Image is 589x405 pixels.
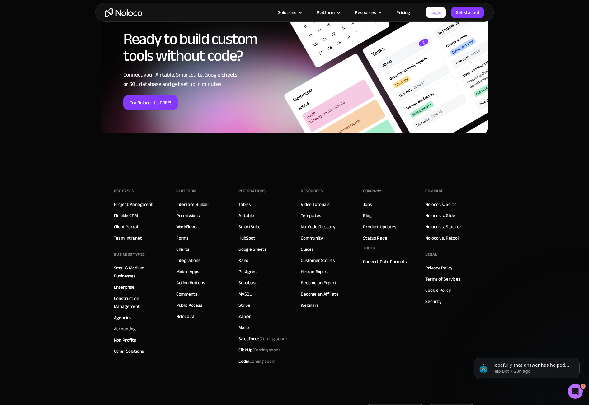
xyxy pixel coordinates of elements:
a: Zapier [238,312,251,320]
div: Platform [317,8,335,16]
a: Cookie Policy [425,286,451,294]
div: Coda [238,357,276,365]
a: MySQL [238,290,252,298]
a: Guides [301,245,314,253]
a: Google Sheets [238,245,266,253]
a: HubSpot [238,234,255,242]
a: Blog [363,212,371,220]
a: Charts [176,245,189,253]
a: Noloco vs. Softr [425,200,456,208]
a: Workflows [176,223,197,231]
h2: Ready to build custom tools without code? [123,30,280,64]
a: Action Buttons [176,279,205,287]
a: Noloco vs. Retool [425,234,458,242]
a: Postgres [238,268,257,276]
a: No-Code Glossary [301,223,336,231]
div: Solutions [278,8,296,16]
a: Get started [451,7,484,18]
div: Use Cases [114,186,134,196]
a: Comments [176,290,197,298]
a: Permissions [176,212,200,220]
a: Flexible CRM [114,212,138,220]
div: Company [363,186,381,196]
a: Stripe [238,301,250,309]
a: Login [426,7,446,18]
a: Forms [176,234,189,242]
div: Salesforce [238,335,287,343]
a: Security [425,297,442,305]
iframe: Intercom notifications message [464,345,589,388]
a: SmartSuite [238,223,261,231]
a: Noloco AI [176,312,194,320]
a: Other Solutions [114,347,144,355]
a: Templates [301,212,321,220]
span: (Coming soon) [248,357,276,365]
div: Tools [363,244,375,253]
a: Small & Medium Businesses [114,264,164,280]
a: Non Profits [114,336,136,344]
a: Privacy Policy [425,264,453,272]
a: Jobs [363,200,372,208]
a: Enterprise [114,283,135,291]
span: 1 [581,384,586,389]
a: Mobile Apps [176,268,199,276]
a: Accounting [114,325,136,333]
div: Platform [176,186,196,196]
a: Public Access [176,301,202,309]
a: Supabase [238,279,258,287]
div: Compare [425,186,444,196]
a: Try Noloco. It's FREE! [123,95,178,110]
a: Client Portal [114,223,138,231]
a: Project Managment [114,200,153,208]
a: Become an Expert [301,279,337,287]
a: Integrations [176,256,200,264]
div: Connect your Airtable, SmartSuite, Google Sheets or SQL database and get set up in minutes. [123,70,280,89]
div: BUSINESS TYPES [114,250,145,259]
a: Terms of Services [425,275,460,283]
a: Community [301,234,323,242]
a: home [105,8,142,17]
div: Resources [347,8,389,16]
a: Noloco vs. Glide [425,212,455,220]
a: Xano [238,256,248,264]
a: Agencies [114,314,132,322]
div: INTEGRATIONS [238,186,266,196]
a: Webinars [301,301,319,309]
div: Resources [301,186,323,196]
a: Make [238,324,249,332]
span: (Coming soon) [259,334,287,343]
a: Convert Date Formats [363,258,407,266]
a: Hire an Expert [301,268,328,276]
span: (Coming soon) [252,346,280,354]
div: Resources [355,8,376,16]
a: Status Page [363,234,387,242]
a: Team Intranet [114,234,142,242]
div: Legal [425,250,437,259]
a: Product Updates [363,223,396,231]
div: ClickUp [238,346,280,354]
a: Interface Builder [176,200,209,208]
iframe: Intercom live chat [568,384,583,399]
a: Video Tutorials [301,200,330,208]
a: Construction Management [114,294,164,310]
a: Customer Stories [301,256,335,264]
a: Tables [238,200,251,208]
a: Pricing [389,8,418,16]
a: Become an Affiliate [301,290,339,298]
a: Noloco vs. Stacker [425,223,461,231]
div: Solutions [270,8,309,16]
a: Airtable [238,212,254,220]
div: Platform [309,8,347,16]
